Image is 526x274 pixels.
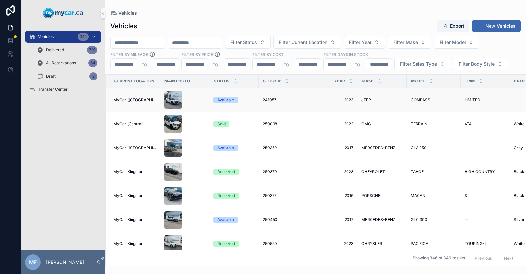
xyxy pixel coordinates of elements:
[411,169,457,174] a: TAHOE
[465,145,506,150] a: --
[361,121,403,126] a: GMC
[465,145,468,150] span: --
[361,145,395,150] span: MERCEDES-BENZ
[312,217,353,222] a: 2017
[361,145,403,150] a: MERCEDES-BENZ
[312,193,353,198] span: 2016
[465,217,468,222] span: --
[88,59,97,67] div: 64
[263,121,277,126] span: 250098
[465,217,506,222] a: --
[113,193,143,198] span: MyCar Kingston
[411,145,457,150] a: CLA 250
[89,72,97,80] div: 2
[252,51,284,57] label: FILTER BY COST
[361,193,403,198] a: PORSCHE
[465,79,475,84] span: Trim
[413,256,465,261] span: Showing 346 of 346 results
[312,145,353,150] a: 2017
[361,193,380,198] span: PORSCHE
[110,51,148,57] label: Filter By Mileage
[113,121,144,126] span: MyCar (Central)
[164,79,190,84] span: Main Photo
[411,241,428,246] span: PACIFICA
[217,193,235,199] div: Reserved
[38,34,54,39] span: Vehicles
[113,145,156,150] a: MyCar ([GEOGRAPHIC_DATA])
[113,241,143,246] span: MyCar Kingston
[29,258,37,266] span: MF
[514,169,524,174] span: Black
[213,60,218,68] p: to
[334,79,345,84] span: Year
[411,145,427,150] span: CLA 250
[263,217,277,222] span: 250450
[263,97,304,103] a: 241057
[142,60,147,68] p: to
[118,10,137,16] span: Vehicles
[312,97,353,103] a: 2023
[411,217,457,222] a: GLC 300
[393,39,418,46] span: Filter Make
[465,169,495,174] span: HIGH COUNTRY
[33,57,101,69] a: All Reservations64
[411,97,430,103] span: COMPASS
[113,121,156,126] a: MyCar (Central)
[263,79,281,84] span: Stock #
[25,31,101,43] a: Vehicles345
[411,121,427,126] span: TERRAIN
[181,51,213,57] label: FILTER BY PRICE
[263,145,304,150] a: 250359
[263,193,304,198] a: 250377
[361,97,403,103] a: JEEP
[411,79,425,84] span: Model
[213,121,255,127] a: Sold
[217,97,234,103] div: Available
[514,193,524,198] span: Black
[434,36,479,49] button: Select Button
[263,241,277,246] span: 250550
[213,169,255,175] a: Reserved
[411,217,427,222] span: GLC 300
[46,74,56,79] span: Draft
[514,97,518,103] span: --
[361,241,403,246] a: CHRYSLER
[411,193,425,198] span: MACAN
[411,97,457,103] a: COMPASS
[465,241,506,246] a: TOURING-L
[284,60,289,68] p: to
[263,241,304,246] a: 250550
[361,217,395,222] span: MERCEDES-BENZ
[465,121,506,126] a: AT4
[113,217,156,222] a: MyCar Kingston
[312,241,353,246] a: 2023
[361,241,382,246] span: CHRYSLER
[33,44,101,56] a: Delivered791
[279,39,327,46] span: Filter Current Location
[46,259,84,265] p: [PERSON_NAME]
[465,169,506,174] a: HIGH COUNTRY
[113,241,156,246] a: MyCar Kingston
[217,145,234,151] div: Available
[465,97,506,103] a: LIMITED
[465,121,472,126] span: AT4
[263,121,304,126] a: 250098
[113,97,156,103] a: MyCar ([GEOGRAPHIC_DATA])
[25,83,101,95] a: Transfer Center
[33,70,101,82] a: Draft2
[411,121,457,126] a: TERRAIN
[113,169,143,174] span: MyCar Kingston
[465,97,480,103] span: LIMITED
[263,97,276,103] span: 241057
[361,169,403,174] a: CHEVROLET
[388,36,431,49] button: Select Button
[323,51,368,57] label: Filter Days In Stock
[394,58,450,70] button: Select Button
[46,60,76,66] span: All Reservations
